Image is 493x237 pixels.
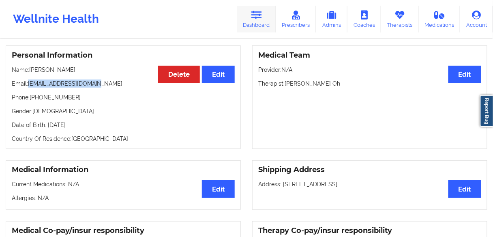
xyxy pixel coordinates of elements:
button: Edit [202,66,235,83]
p: Phone: [PHONE_NUMBER] [12,93,235,101]
a: Report Bug [480,95,493,127]
a: Medications [419,6,461,32]
p: Therapist: [PERSON_NAME] Oh [258,80,481,88]
h3: Therapy Co-pay/insur responsibility [258,226,481,235]
p: Current Medications: N/A [12,180,235,188]
a: Dashboard [237,6,276,32]
h3: Medical Co-pay/insur responsibility [12,226,235,235]
p: Email: [EMAIL_ADDRESS][DOMAIN_NAME] [12,80,235,88]
a: Account [460,6,493,32]
p: Allergies: N/A [12,194,235,202]
a: Admins [316,6,347,32]
a: Therapists [381,6,419,32]
h3: Medical Information [12,165,235,175]
h3: Medical Team [258,51,481,60]
h3: Shipping Address [258,165,481,175]
button: Edit [448,66,481,83]
button: Edit [202,180,235,198]
p: Name: [PERSON_NAME] [12,66,235,74]
a: Coaches [347,6,381,32]
p: Date of Birth: [DATE] [12,121,235,129]
p: Country Of Residence: [GEOGRAPHIC_DATA] [12,135,235,143]
button: Edit [448,180,481,198]
h3: Personal Information [12,51,235,60]
p: Gender: [DEMOGRAPHIC_DATA] [12,107,235,115]
button: Delete [158,66,200,83]
a: Prescribers [276,6,316,32]
p: Address: [STREET_ADDRESS] [258,180,481,188]
p: Provider: N/A [258,66,481,74]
